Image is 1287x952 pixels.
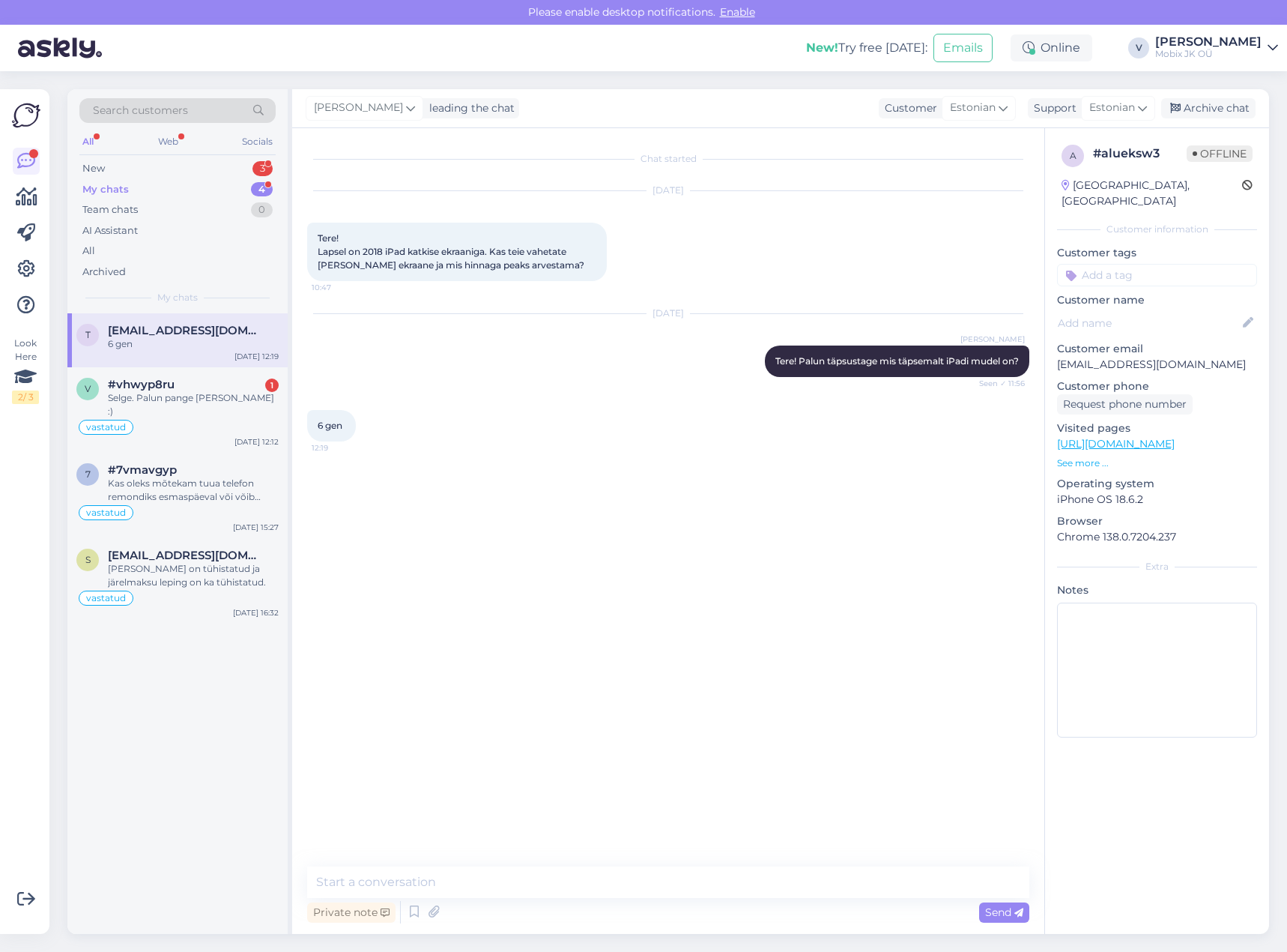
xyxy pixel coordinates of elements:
[1155,36,1278,60] a: [PERSON_NAME]Mobix JK OÜ
[85,469,91,480] span: 7
[933,34,993,62] button: Emails
[93,103,188,118] span: Search customers
[108,463,177,477] span: #7vmavgyp
[85,383,91,394] span: v
[1057,476,1257,492] p: Operating system
[82,223,138,238] div: AI Assistant
[79,132,97,151] div: All
[985,906,1023,919] span: Send
[251,202,273,217] div: 0
[1155,36,1262,48] div: [PERSON_NAME]
[108,562,279,589] div: [PERSON_NAME] on tühistatud ja järelmaksu leping on ka tühistatud.
[715,5,760,19] span: Enable
[1057,379,1257,394] p: Customer phone
[239,132,276,151] div: Socials
[155,132,181,151] div: Web
[233,607,279,618] div: [DATE] 16:32
[233,522,279,533] div: [DATE] 15:27
[1057,560,1257,573] div: Extra
[1057,264,1257,286] input: Add a tag
[1057,582,1257,598] p: Notes
[1057,357,1257,373] p: [EMAIL_ADDRESS][DOMAIN_NAME]
[86,594,126,603] span: vastatud
[1057,223,1257,236] div: Customer information
[307,307,1029,320] div: [DATE]
[1093,145,1187,163] div: # alueksw3
[108,324,264,337] span: tiinatah@gmail.com
[85,329,91,340] span: t
[1057,245,1257,261] p: Customer tags
[1028,100,1076,116] div: Support
[1057,341,1257,357] p: Customer email
[775,355,1019,367] span: Tere! Palun täpsustage mis täpsemalt iPadi mudel on?
[234,351,279,362] div: [DATE] 12:19
[108,378,175,391] span: #vhwyp8ru
[1057,492,1257,507] p: iPhone OS 18.6.2
[12,337,39,404] div: Look Here
[82,182,129,197] div: My chats
[318,232,584,271] span: Tere! Lapsel on 2018 iPad katkise ekraaniga. Kas teie vahetate [PERSON_NAME] ekraane ja mis hinna...
[307,152,1029,166] div: Chat started
[234,436,279,448] div: [DATE] 12:12
[969,378,1025,389] span: Seen ✓ 11:56
[108,391,279,418] div: Selge. Palun pange [PERSON_NAME] :)
[423,100,515,116] div: leading the chat
[265,379,279,392] div: 1
[806,40,838,55] b: New!
[960,334,1025,345] span: [PERSON_NAME]
[307,184,1029,197] div: [DATE]
[312,442,368,454] span: 12:19
[251,182,273,197] div: 4
[1070,150,1076,161] span: a
[1062,178,1242,209] div: [GEOGRAPHIC_DATA], [GEOGRAPHIC_DATA]
[12,391,39,404] div: 2 / 3
[86,423,126,432] span: vastatud
[1057,394,1193,415] div: Request phone number
[82,202,138,217] div: Team chats
[82,265,126,280] div: Archived
[1057,292,1257,308] p: Customer name
[950,100,996,116] span: Estonian
[1161,98,1256,118] div: Archive chat
[806,39,927,57] div: Try free [DATE]:
[1155,48,1262,60] div: Mobix JK OÜ
[1057,457,1257,470] p: See more ...
[12,101,40,130] img: Askly Logo
[108,477,279,504] div: Kas oleks mõtekam tuua telefon remondiks esmaspäeval või võib [PERSON_NAME]?
[879,100,937,116] div: Customer
[252,161,273,176] div: 3
[1058,315,1240,331] input: Add name
[157,291,198,304] span: My chats
[108,549,264,562] span: sofipavljonkova@gmail.com
[1187,145,1253,162] span: Offline
[1011,34,1092,61] div: Online
[1057,529,1257,545] p: Chrome 138.0.7204.237
[1057,437,1175,451] a: [URL][DOMAIN_NAME]
[1057,421,1257,436] p: Visited pages
[1089,100,1135,116] span: Estonian
[82,244,95,259] div: All
[85,554,91,565] span: s
[82,161,105,176] div: New
[1128,37,1149,58] div: V
[307,903,396,923] div: Private note
[318,420,342,431] span: 6 gen
[314,100,403,116] span: [PERSON_NAME]
[1057,513,1257,529] p: Browser
[108,337,279,351] div: 6 gen
[86,508,126,517] span: vastatud
[312,282,368,293] span: 10:47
